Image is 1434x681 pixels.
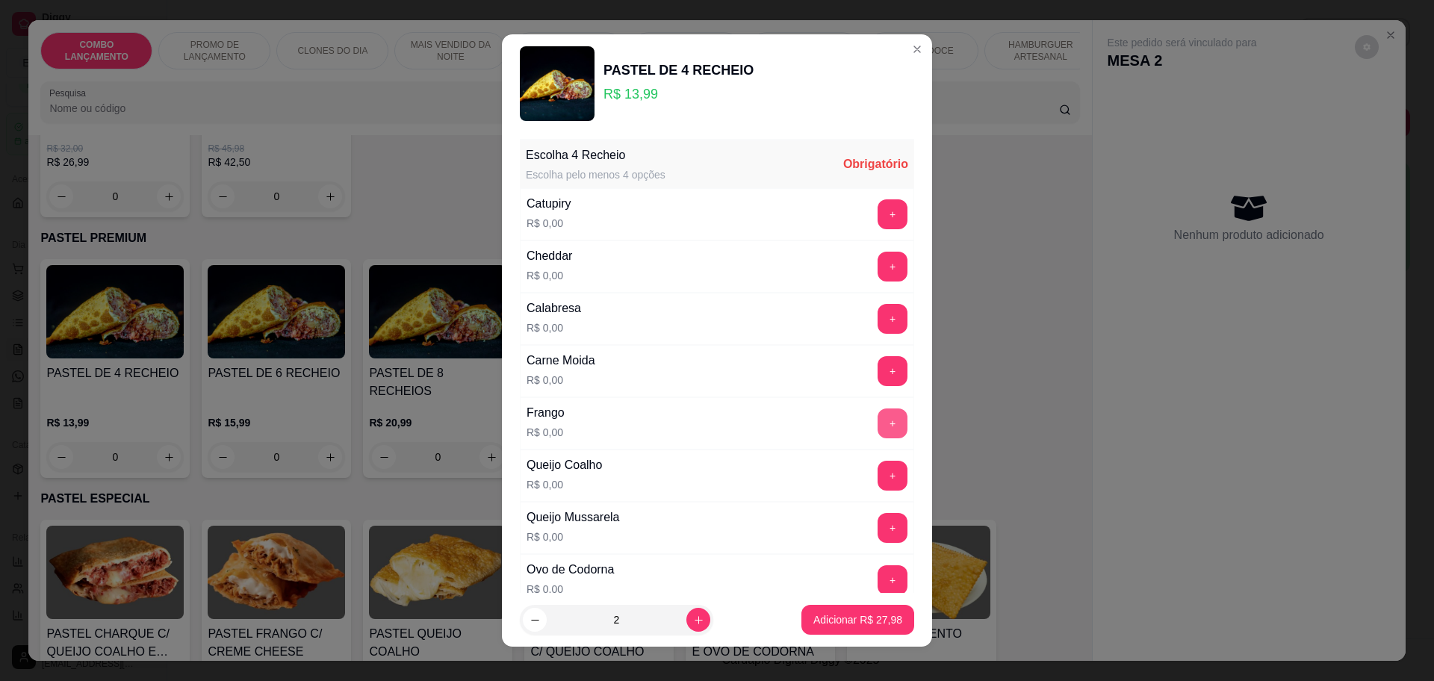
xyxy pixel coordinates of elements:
[527,582,614,597] p: R$ 0,00
[905,37,929,61] button: Close
[878,565,907,595] button: add
[526,146,665,164] div: Escolha 4 Recheio
[527,352,595,370] div: Carne Moida
[603,84,754,105] p: R$ 13,99
[527,561,614,579] div: Ovo de Codorna
[878,513,907,543] button: add
[603,60,754,81] div: PASTEL DE 4 RECHEIO
[527,509,620,526] div: Queijo Mussarela
[527,456,602,474] div: Queijo Coalho
[527,299,581,317] div: Calabresa
[527,216,571,231] p: R$ 0,00
[878,356,907,386] button: add
[523,608,547,632] button: decrease-product-quantity
[878,199,907,229] button: add
[686,608,710,632] button: increase-product-quantity
[527,425,565,440] p: R$ 0,00
[527,195,571,213] div: Catupiry
[520,46,595,121] img: product-image
[527,268,572,283] p: R$ 0,00
[801,605,914,635] button: Adicionar R$ 27,98
[878,408,907,438] button: add
[526,167,665,182] div: Escolha pelo menos 4 opções
[878,304,907,334] button: add
[878,252,907,282] button: add
[843,155,908,173] div: Obrigatório
[878,461,907,491] button: add
[527,477,602,492] p: R$ 0,00
[527,320,581,335] p: R$ 0,00
[527,247,572,265] div: Cheddar
[527,404,565,422] div: Frango
[527,373,595,388] p: R$ 0,00
[527,529,620,544] p: R$ 0,00
[813,612,902,627] p: Adicionar R$ 27,98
